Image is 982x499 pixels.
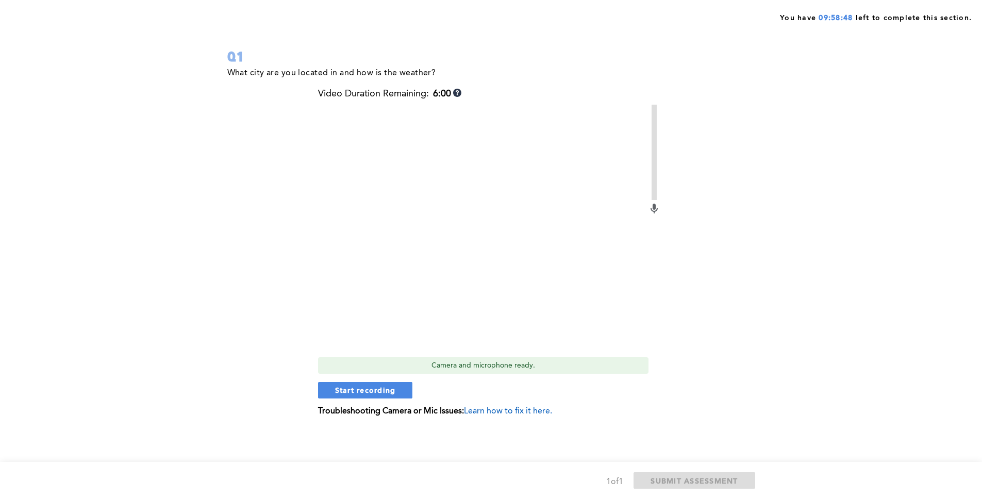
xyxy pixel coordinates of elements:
div: 1 of 1 [606,475,623,489]
b: 6:00 [433,89,451,99]
span: SUBMIT ASSESSMENT [651,476,738,486]
div: Video Duration Remaining: [318,89,461,99]
span: You have left to complete this section. [780,10,972,23]
span: Learn how to fix it here. [464,407,552,415]
span: 09:58:48 [819,14,853,22]
button: SUBMIT ASSESSMENT [634,472,755,489]
div: Q1 [227,47,751,66]
b: Troubleshooting Camera or Mic Issues: [318,407,464,415]
span: Start recording [335,385,396,395]
button: Start recording [318,382,413,398]
p: What city are you located in and how is the weather? [227,66,436,80]
div: Camera and microphone ready. [318,357,648,374]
